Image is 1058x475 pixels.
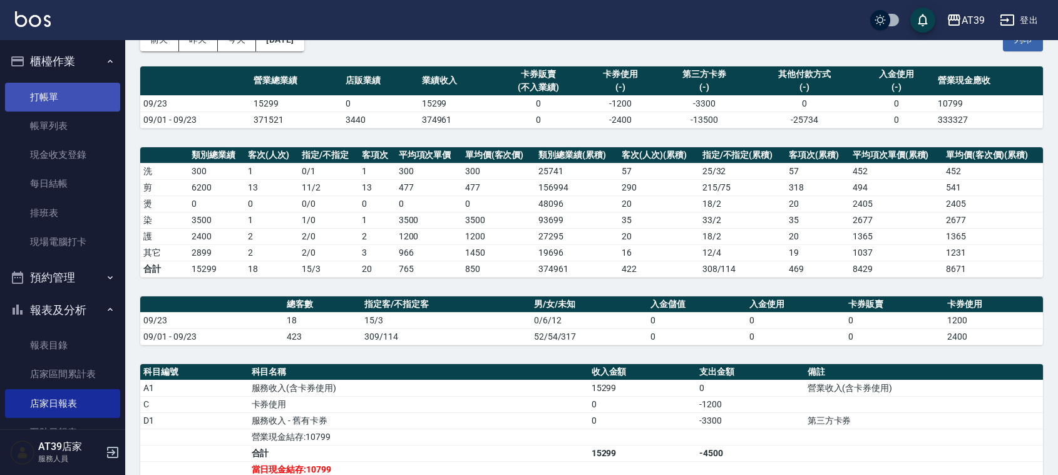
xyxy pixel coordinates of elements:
[804,364,1043,380] th: 備註
[396,179,462,196] td: 477
[249,445,588,461] td: 合計
[140,396,249,412] td: C
[38,453,102,464] p: 服務人員
[188,196,245,212] td: 0
[699,212,786,228] td: 33 / 2
[5,227,120,256] a: 現場電腦打卡
[245,179,299,196] td: 13
[361,328,530,345] td: 309/114
[498,81,579,94] div: (不入業績)
[850,212,943,228] td: 2677
[5,331,120,360] a: 報表目錄
[786,212,850,228] td: 35
[862,81,932,94] div: (-)
[15,11,51,27] img: Logo
[245,212,299,228] td: 1
[619,147,699,164] th: 客次(人次)(累積)
[396,244,462,261] td: 966
[531,312,647,328] td: 0/6/12
[359,244,396,261] td: 3
[862,68,932,81] div: 入金使用
[582,95,658,112] td: -1200
[696,364,804,380] th: 支出金額
[140,296,1043,345] table: a dense table
[786,244,850,261] td: 19
[5,83,120,112] a: 打帳單
[619,261,699,277] td: 422
[5,199,120,227] a: 排班表
[804,380,1043,396] td: 營業收入(含卡券使用)
[188,147,245,164] th: 類別總業績
[588,396,697,412] td: 0
[746,312,845,328] td: 0
[299,163,359,179] td: 0 / 1
[396,147,462,164] th: 平均項次單價
[498,68,579,81] div: 卡券販賣
[786,261,850,277] td: 469
[361,312,530,328] td: 15/3
[535,147,619,164] th: 類別總業績(累積)
[850,261,943,277] td: 8429
[5,261,120,294] button: 預約管理
[396,196,462,212] td: 0
[699,147,786,164] th: 指定/不指定(累積)
[140,312,284,328] td: 09/23
[299,196,359,212] td: 0 / 0
[754,81,856,94] div: (-)
[5,389,120,418] a: 店家日報表
[588,445,697,461] td: 15299
[786,163,850,179] td: 57
[359,196,396,212] td: 0
[140,163,188,179] td: 洗
[943,244,1043,261] td: 1231
[284,296,362,313] th: 總客數
[299,228,359,244] td: 2 / 0
[249,396,588,412] td: 卡券使用
[943,179,1043,196] td: 541
[495,95,582,112] td: 0
[396,261,462,277] td: 765
[359,179,396,196] td: 13
[696,412,804,429] td: -3300
[910,8,935,33] button: save
[5,112,120,140] a: 帳單列表
[535,163,619,179] td: 25741
[786,228,850,244] td: 20
[462,228,535,244] td: 1200
[140,212,188,228] td: 染
[140,364,249,380] th: 科目編號
[696,396,804,412] td: -1200
[140,196,188,212] td: 燙
[342,112,418,128] td: 3440
[462,196,535,212] td: 0
[943,163,1043,179] td: 452
[359,261,396,277] td: 20
[140,179,188,196] td: 剪
[299,212,359,228] td: 1 / 0
[647,296,746,313] th: 入金儲值
[535,228,619,244] td: 27295
[140,261,188,277] td: 合計
[245,261,299,277] td: 18
[245,196,299,212] td: 0
[359,212,396,228] td: 1
[342,95,418,112] td: 0
[962,13,985,28] div: AT39
[751,95,859,112] td: 0
[5,140,120,169] a: 現金收支登錄
[804,412,1043,429] td: 第三方卡券
[140,412,249,429] td: D1
[746,296,845,313] th: 入金使用
[396,212,462,228] td: 3500
[531,328,647,345] td: 52/54/317
[535,244,619,261] td: 19696
[249,429,588,445] td: 營業現金結存:10799
[699,228,786,244] td: 18 / 2
[245,244,299,261] td: 2
[462,212,535,228] td: 3500
[245,163,299,179] td: 1
[588,412,697,429] td: 0
[619,179,699,196] td: 290
[250,66,342,96] th: 營業總業績
[859,95,935,112] td: 0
